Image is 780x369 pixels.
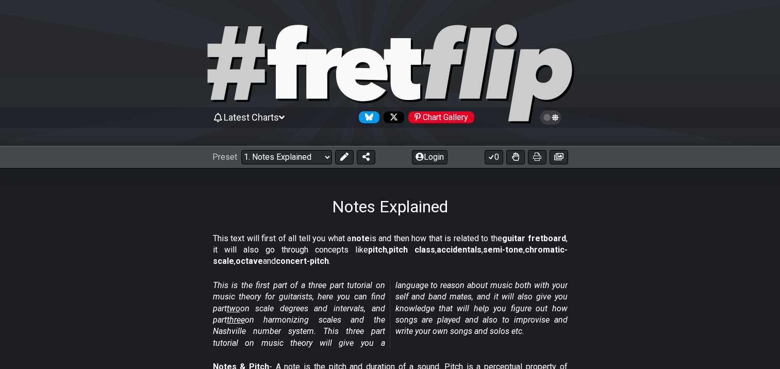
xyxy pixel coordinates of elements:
[355,111,379,123] a: Follow #fretflip at Bluesky
[276,256,329,266] strong: concert-pitch
[408,111,474,123] div: Chart Gallery
[404,111,474,123] a: #fretflip at Pinterest
[506,150,525,164] button: Toggle Dexterity for all fretkits
[437,245,482,255] strong: accidentals
[368,245,387,255] strong: pitch
[213,233,568,267] p: This text will first of all tell you what a is and then how that is related to the , it will also...
[528,150,546,164] button: Print
[335,150,354,164] button: Edit Preset
[227,304,240,313] span: two
[502,233,566,243] strong: guitar fretboard
[357,150,375,164] button: Share Preset
[412,150,447,164] button: Login
[389,245,435,255] strong: pitch class
[224,112,279,123] span: Latest Charts
[483,245,523,255] strong: semi-tone
[241,150,332,164] select: Preset
[379,111,404,123] a: Follow #fretflip at X
[236,256,263,266] strong: octave
[545,113,557,122] span: Toggle light / dark theme
[352,233,370,243] strong: note
[485,150,503,164] button: 0
[212,152,237,162] span: Preset
[332,197,448,216] h1: Notes Explained
[213,280,568,348] em: This is the first part of a three part tutorial on music theory for guitarists, here you can find...
[227,315,245,325] span: three
[550,150,568,164] button: Create image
